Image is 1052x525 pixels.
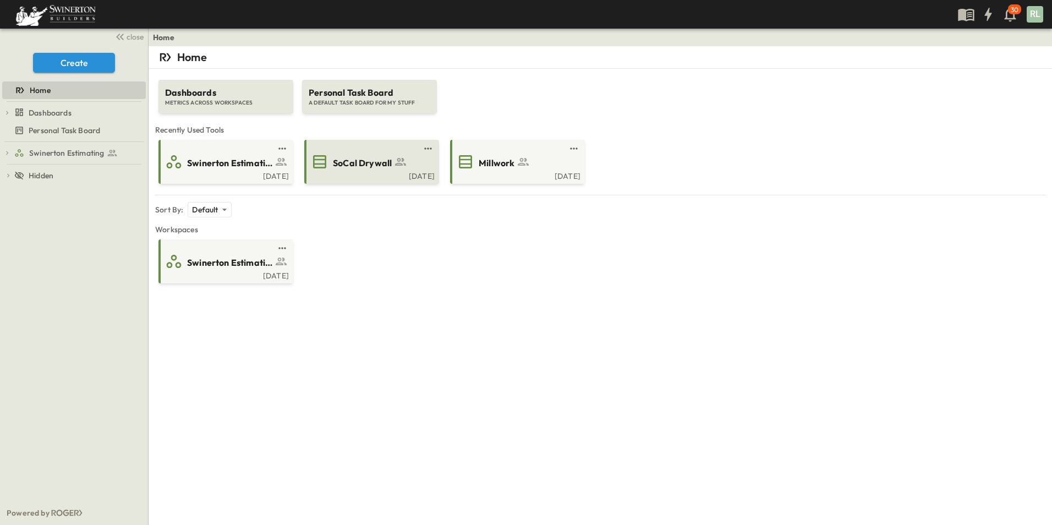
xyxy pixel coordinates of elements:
button: test [276,242,289,255]
span: Home [30,85,51,96]
div: Personal Task Boardtest [2,122,146,139]
span: Hidden [29,170,53,181]
a: Swinerton Estimating [14,145,144,161]
img: 6c363589ada0b36f064d841b69d3a419a338230e66bb0a533688fa5cc3e9e735.png [13,3,98,26]
span: A DEFAULT TASK BOARD FOR MY STUFF [309,99,430,107]
a: Millwork [452,153,580,171]
a: [DATE] [161,270,289,279]
a: DashboardsMETRICS ACROSS WORKSPACES [157,69,294,113]
span: Swinerton Estimating [187,157,272,169]
a: [DATE] [306,171,435,179]
a: Home [153,32,174,43]
a: Personal Task BoardA DEFAULT TASK BOARD FOR MY STUFF [301,69,438,113]
div: Swinerton Estimatingtest [2,144,146,162]
span: Workspaces [155,224,1045,235]
p: Default [192,204,218,215]
span: Dashboards [165,86,287,99]
span: close [127,31,144,42]
span: Swinerton Estimating [29,147,104,158]
nav: breadcrumbs [153,32,181,43]
button: test [567,142,580,155]
a: SoCal Drywall [306,153,435,171]
a: Swinerton Estimating [161,153,289,171]
button: Create [33,53,115,73]
span: Personal Task Board [29,125,100,136]
a: Home [2,83,144,98]
p: 30 [1011,6,1018,14]
div: Default [188,202,231,217]
span: Millwork [479,157,514,169]
button: test [276,142,289,155]
a: [DATE] [452,171,580,179]
p: Sort By: [155,204,183,215]
span: SoCal Drywall [333,157,392,169]
button: RL [1026,5,1044,24]
a: Personal Task Board [2,123,144,138]
span: Swinerton Estimating [187,256,272,269]
p: Home [177,50,207,65]
a: Dashboards [14,105,144,121]
a: Swinerton Estimating [161,253,289,270]
span: Personal Task Board [309,86,430,99]
span: METRICS ACROSS WORKSPACES [165,99,287,107]
span: Recently Used Tools [155,124,1045,135]
button: test [421,142,435,155]
a: [DATE] [161,171,289,179]
div: RL [1027,6,1043,23]
span: Dashboards [29,107,72,118]
button: close [111,29,146,44]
